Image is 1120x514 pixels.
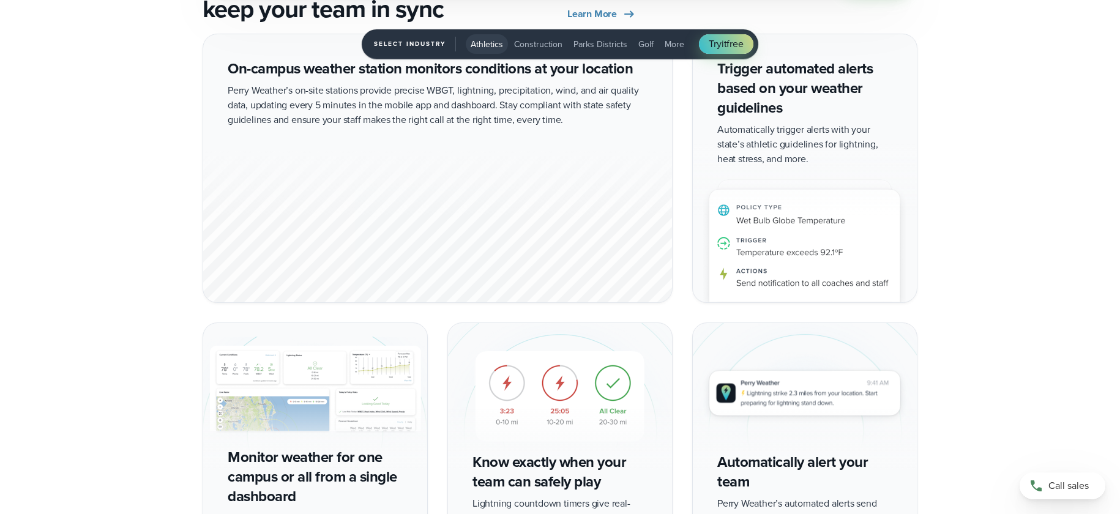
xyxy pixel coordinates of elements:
[374,37,456,51] span: Select Industry
[665,38,684,51] span: More
[1048,479,1089,493] span: Call sales
[660,34,689,54] button: More
[633,34,659,54] button: Golf
[638,38,654,51] span: Golf
[509,34,567,54] button: Construction
[722,37,727,51] span: it
[709,37,743,51] span: Try free
[1020,472,1105,499] a: Call sales
[699,34,753,54] a: Tryitfree
[466,34,508,54] button: Athletics
[514,38,562,51] span: Construction
[573,38,627,51] span: Parks Districts
[569,34,632,54] button: Parks Districts
[471,38,503,51] span: Athletics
